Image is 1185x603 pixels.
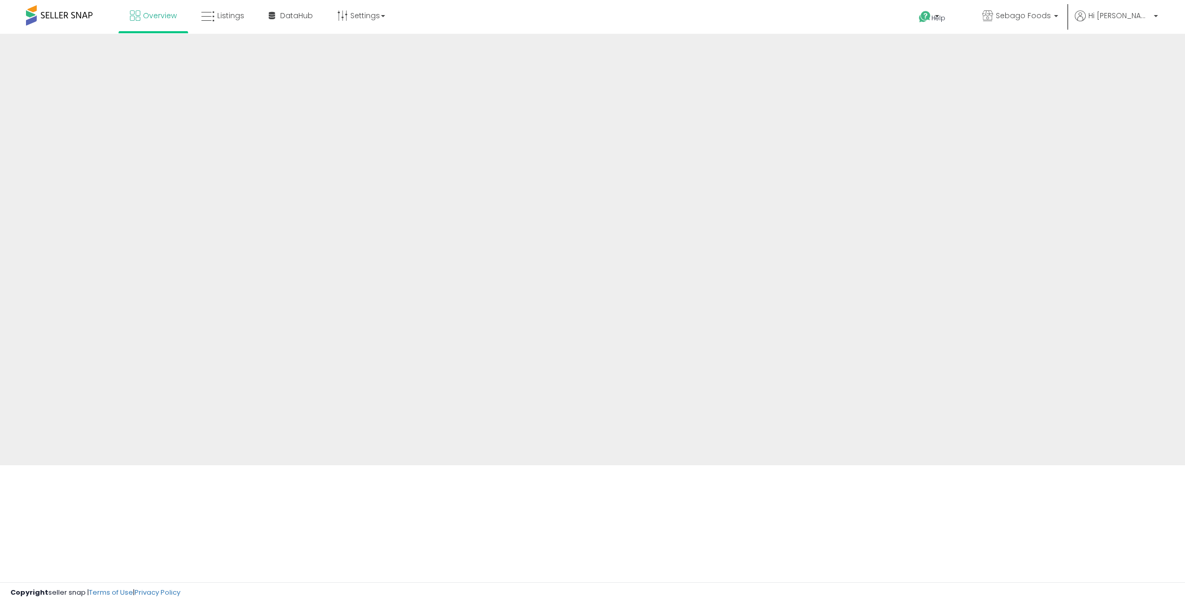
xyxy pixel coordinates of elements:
span: Sebago Foods [996,10,1051,21]
i: Get Help [918,10,931,23]
span: Help [931,14,945,22]
a: Hi [PERSON_NAME] [1075,10,1158,34]
span: DataHub [280,10,313,21]
span: Hi [PERSON_NAME] [1088,10,1151,21]
span: Overview [143,10,177,21]
span: Listings [217,10,244,21]
a: Help [911,3,966,34]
